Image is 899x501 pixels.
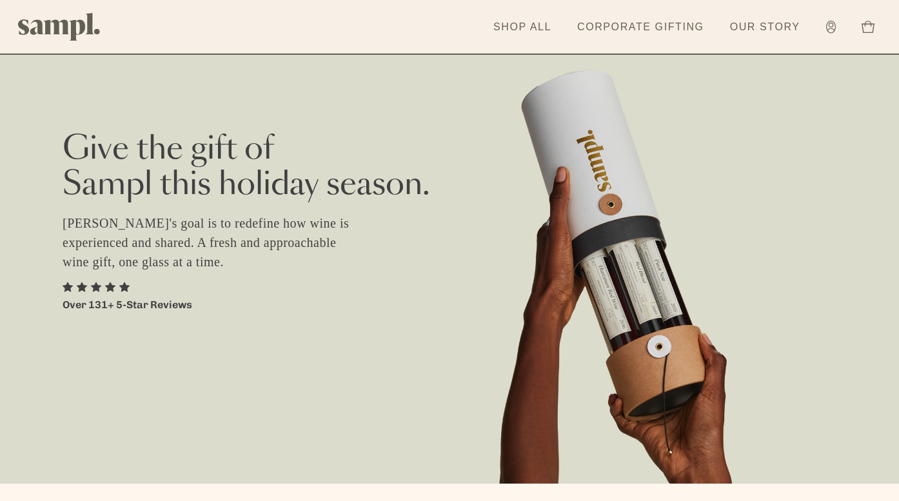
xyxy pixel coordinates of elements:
a: Our Story [724,13,807,41]
h2: Give the gift of Sampl this holiday season. [63,132,836,203]
p: [PERSON_NAME]'s goal is to redefine how wine is experienced and shared. A fresh and approachable ... [63,213,366,271]
p: Over 131+ 5-Star Reviews [63,297,192,313]
img: Sampl logo [18,13,101,41]
a: Shop All [487,13,558,41]
a: Corporate Gifting [571,13,711,41]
